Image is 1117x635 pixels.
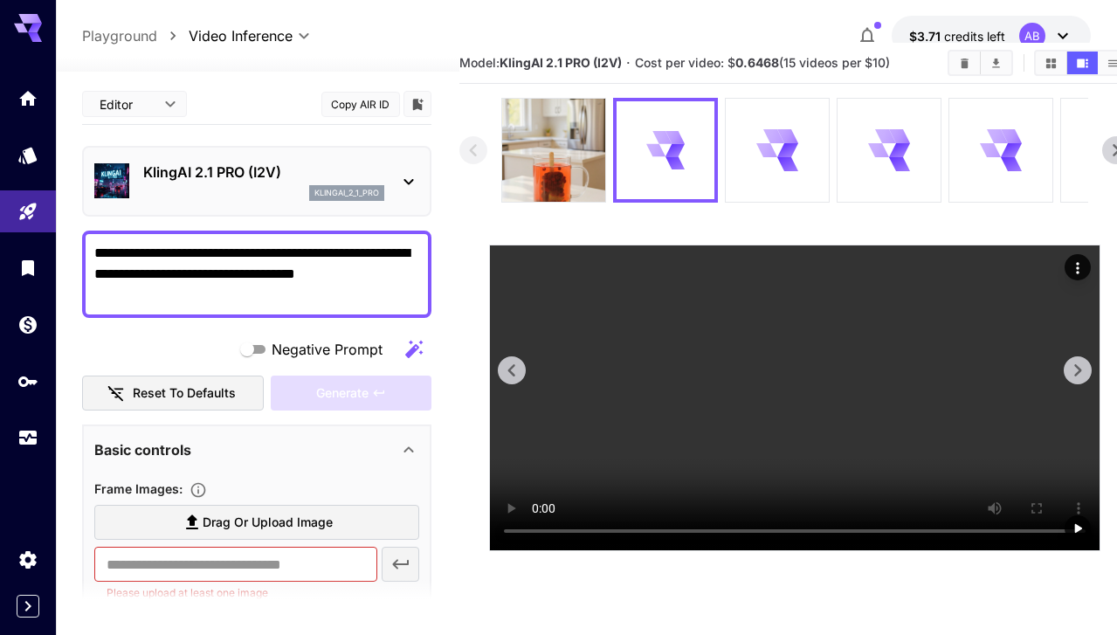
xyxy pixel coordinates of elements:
[949,52,980,74] button: Clear videos
[1067,52,1098,74] button: Show videos in video view
[82,25,189,46] nav: breadcrumb
[189,25,293,46] span: Video Inference
[17,201,38,223] div: Playground
[100,95,154,114] span: Editor
[1019,23,1045,49] div: AB
[94,481,183,496] span: Frame Images :
[1036,52,1066,74] button: Show videos in grid view
[626,52,631,73] p: ·
[635,55,890,70] span: Cost per video: $ (15 videos per $10)
[500,55,622,70] b: KlingAI 2.1 PRO (I2V)
[1065,254,1091,280] div: Actions
[143,162,384,183] p: KlingAI 2.1 PRO (I2V)
[909,29,944,44] span: $3.71
[82,376,264,411] button: Reset to defaults
[94,505,419,541] label: Drag or upload image
[981,52,1011,74] button: Download All
[17,144,38,166] div: Models
[271,376,431,411] div: Please upload at least one frame image
[17,427,38,449] div: Usage
[17,595,39,618] button: Expand sidebar
[183,481,214,499] button: Upload frame images.
[203,512,333,534] span: Drag or upload image
[321,92,400,117] button: Copy AIR ID
[735,55,779,70] b: 0.6468
[314,187,379,199] p: klingai_2_1_pro
[459,55,622,70] span: Model:
[17,549,38,570] div: Settings
[944,29,1005,44] span: credits left
[1065,515,1091,542] div: Play video
[17,87,38,109] div: Home
[272,339,383,360] span: Negative Prompt
[17,257,38,279] div: Library
[948,50,1013,76] div: Clear videosDownload All
[82,25,157,46] a: Playground
[94,429,419,471] div: Basic controls
[17,314,38,335] div: Wallet
[502,99,605,202] img: Dza3Sohbmwb3AAAAAElFTkSuQmCC
[17,370,38,392] div: API Keys
[410,93,425,114] button: Add to library
[909,27,1005,45] div: $3.7098
[94,439,191,460] p: Basic controls
[892,16,1091,56] button: $3.7098AB
[94,155,419,208] div: KlingAI 2.1 PRO (I2V)klingai_2_1_pro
